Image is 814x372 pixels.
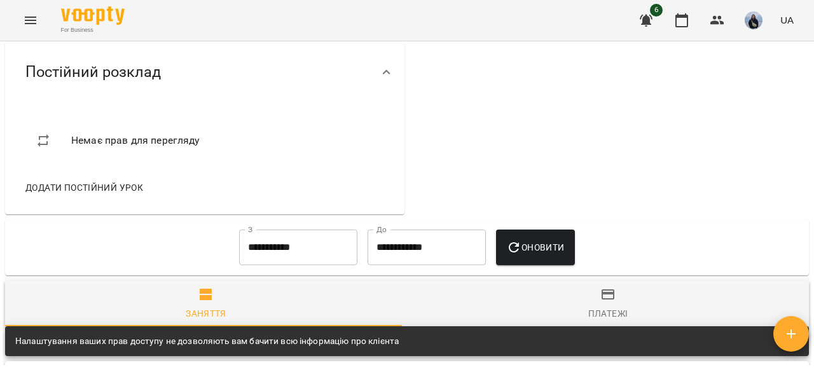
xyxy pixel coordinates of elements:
[15,5,46,36] button: Menu
[496,230,574,265] button: Оновити
[745,11,762,29] img: d6b3f1bc716653d835aee6aa161dabbc.jpeg
[780,13,794,27] span: UA
[186,306,226,321] div: Заняття
[61,26,125,34] span: For Business
[25,62,161,82] span: Постійний розклад
[650,4,663,17] span: 6
[20,176,148,199] button: Додати постійний урок
[775,8,799,32] button: UA
[25,180,143,195] span: Додати постійний урок
[5,39,404,105] div: Постійний розклад
[61,6,125,25] img: Voopty Logo
[71,133,200,148] span: Немає прав для перегляду
[15,330,399,353] div: Налаштування ваших прав доступу не дозволяють вам бачити всю інформацію про клієнта
[506,240,564,255] span: Оновити
[588,306,628,321] div: Платежі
